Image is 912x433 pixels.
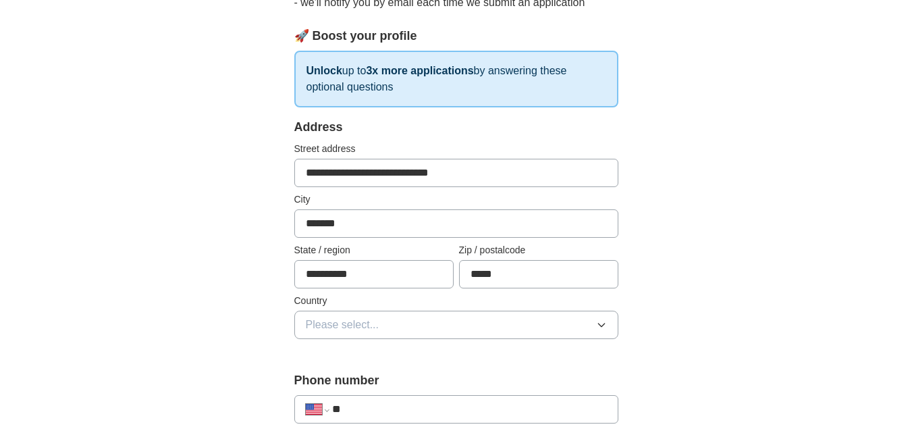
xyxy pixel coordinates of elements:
label: Zip / postalcode [459,243,618,257]
label: Country [294,294,618,308]
label: Phone number [294,372,618,390]
div: Address [294,118,618,136]
button: Please select... [294,311,618,339]
div: 🚀 Boost your profile [294,27,618,45]
strong: Unlock [306,65,342,76]
label: Street address [294,142,618,156]
label: City [294,193,618,207]
span: Please select... [306,317,379,333]
label: State / region [294,243,454,257]
strong: 3x more applications [366,65,473,76]
p: up to by answering these optional questions [294,51,618,107]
